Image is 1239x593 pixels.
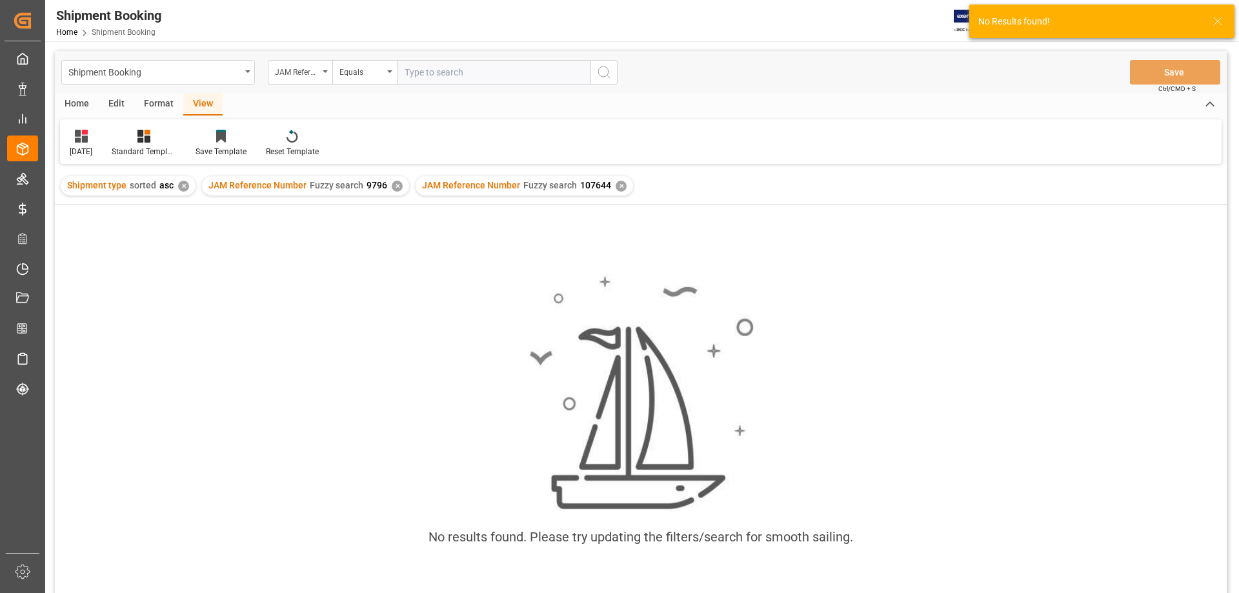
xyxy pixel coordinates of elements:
[310,180,363,190] span: Fuzzy search
[339,63,383,78] div: Equals
[130,180,156,190] span: sorted
[580,180,611,190] span: 107644
[978,15,1200,28] div: No Results found!
[70,146,92,157] div: [DATE]
[56,28,77,37] a: Home
[178,181,189,192] div: ✕
[112,146,176,157] div: Standard Templates
[1158,84,1196,94] span: Ctrl/CMD + S
[183,94,223,116] div: View
[67,180,126,190] span: Shipment type
[266,146,319,157] div: Reset Template
[134,94,183,116] div: Format
[275,63,319,78] div: JAM Reference Number
[422,180,520,190] span: JAM Reference Number
[61,60,255,85] button: open menu
[590,60,618,85] button: search button
[392,181,403,192] div: ✕
[616,181,627,192] div: ✕
[99,94,134,116] div: Edit
[196,146,247,157] div: Save Template
[397,60,590,85] input: Type to search
[528,274,754,512] img: smooth_sailing.jpeg
[56,6,161,25] div: Shipment Booking
[332,60,397,85] button: open menu
[1130,60,1220,85] button: Save
[428,527,853,547] div: No results found. Please try updating the filters/search for smooth sailing.
[159,180,174,190] span: asc
[55,94,99,116] div: Home
[208,180,307,190] span: JAM Reference Number
[523,180,577,190] span: Fuzzy search
[268,60,332,85] button: open menu
[367,180,387,190] span: 9796
[954,10,998,32] img: Exertis%20JAM%20-%20Email%20Logo.jpg_1722504956.jpg
[68,63,241,79] div: Shipment Booking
